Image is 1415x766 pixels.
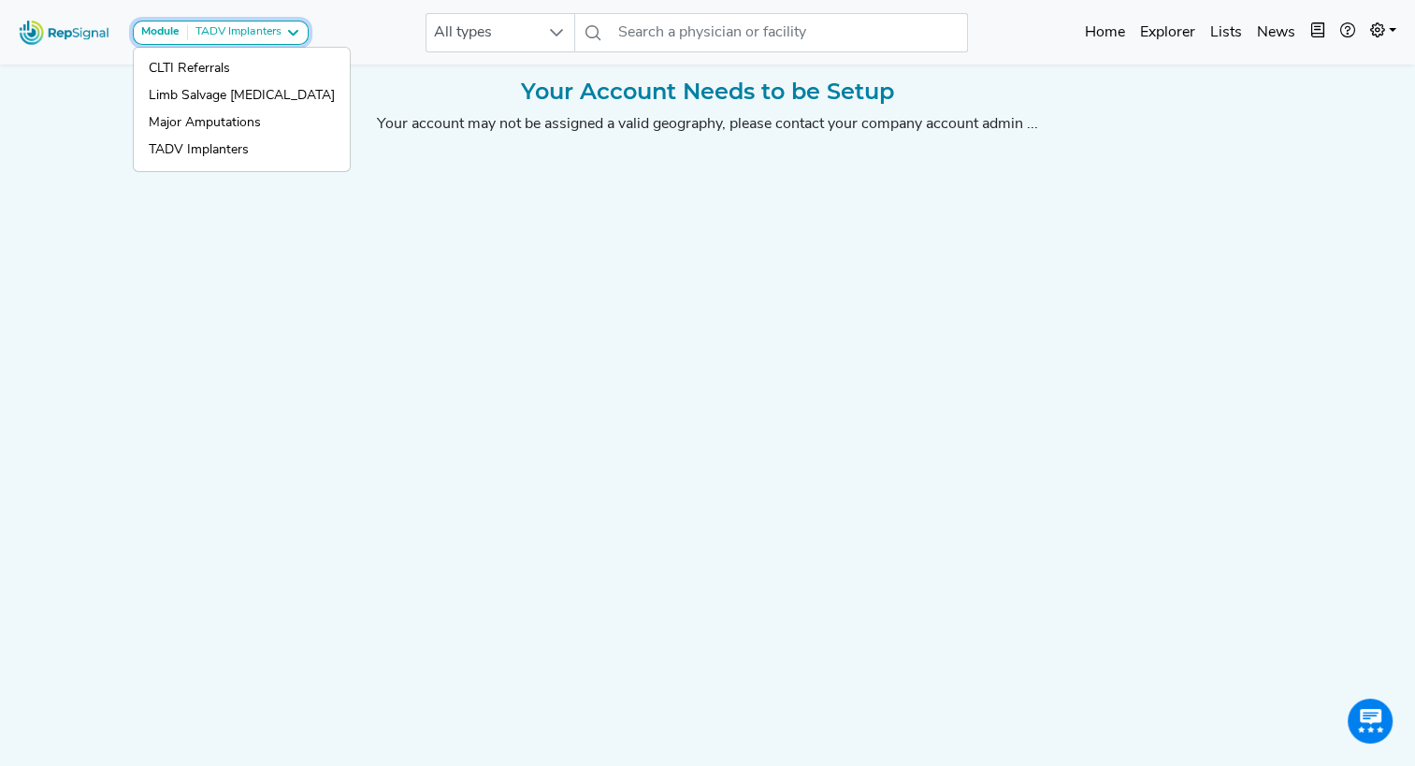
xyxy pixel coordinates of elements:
div: TADV Implanters [188,25,282,40]
a: Lists [1203,14,1249,51]
a: Limb Salvage [MEDICAL_DATA] [134,82,350,109]
span: All types [426,14,539,51]
div: Your account may not be assigned a valid geography, please contact your company account admin ... [91,113,1325,136]
input: Search a physician or facility [611,13,968,52]
a: Home [1077,14,1133,51]
strong: Module [141,26,180,37]
h2: Your Account Needs to be Setup [91,79,1325,106]
a: Explorer [1133,14,1203,51]
a: Major Amputations [134,109,350,137]
button: ModuleTADV Implanters [133,21,309,45]
a: News [1249,14,1303,51]
button: Intel Book [1303,14,1333,51]
a: CLTI Referrals [134,55,350,82]
a: TADV Implanters [134,137,350,164]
